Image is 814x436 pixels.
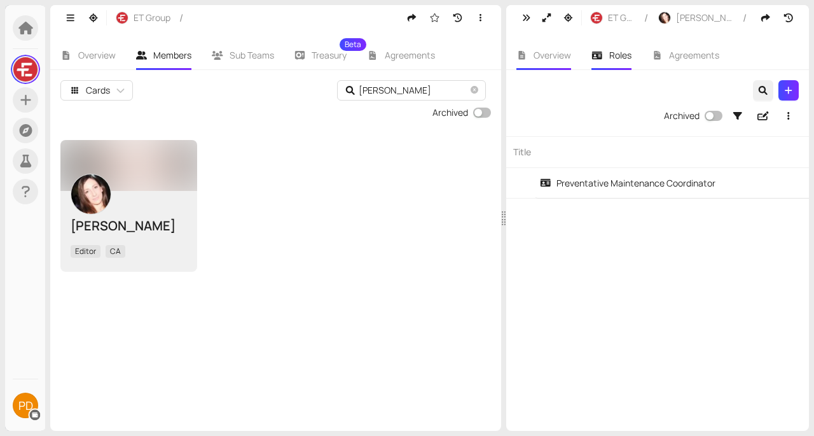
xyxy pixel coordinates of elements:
button: ET Group [584,8,641,28]
span: PD [18,393,33,418]
span: Members [153,49,191,61]
img: r-RjKx4yED.jpeg [116,12,128,24]
span: Agreements [385,49,435,61]
sup: Beta [340,38,366,51]
span: Sub Teams [230,49,274,61]
img: Q3fVTsE5Jg.jpeg [71,174,111,214]
div: Archived [664,109,700,123]
span: [PERSON_NAME] [676,11,734,25]
span: Overview [534,49,571,61]
img: eWw10DRLuY.jpeg [659,12,670,24]
img: LsfHRQdbm8.jpeg [13,57,38,81]
input: Search... [359,83,468,97]
div: [PERSON_NAME] [71,217,187,235]
button: [PERSON_NAME] [652,8,740,28]
button: ET Group [109,8,177,28]
div: Archived [432,106,468,120]
span: close-circle [471,85,478,97]
span: close-circle [471,86,478,94]
span: CA [106,245,125,258]
a: Preventative Maintenance Coordinator [540,168,789,198]
span: Treasury [312,51,347,60]
div: Preventative Maintenance Coordinator [540,176,715,190]
div: Title [506,137,814,167]
span: Cards [86,83,110,97]
span: Agreements [669,49,719,61]
span: ET Group [608,11,635,25]
img: r-RjKx4yED.jpeg [591,12,602,24]
span: Editor [71,245,100,258]
span: Roles [609,49,631,61]
span: Overview [78,49,116,61]
span: ET Group [134,11,170,25]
